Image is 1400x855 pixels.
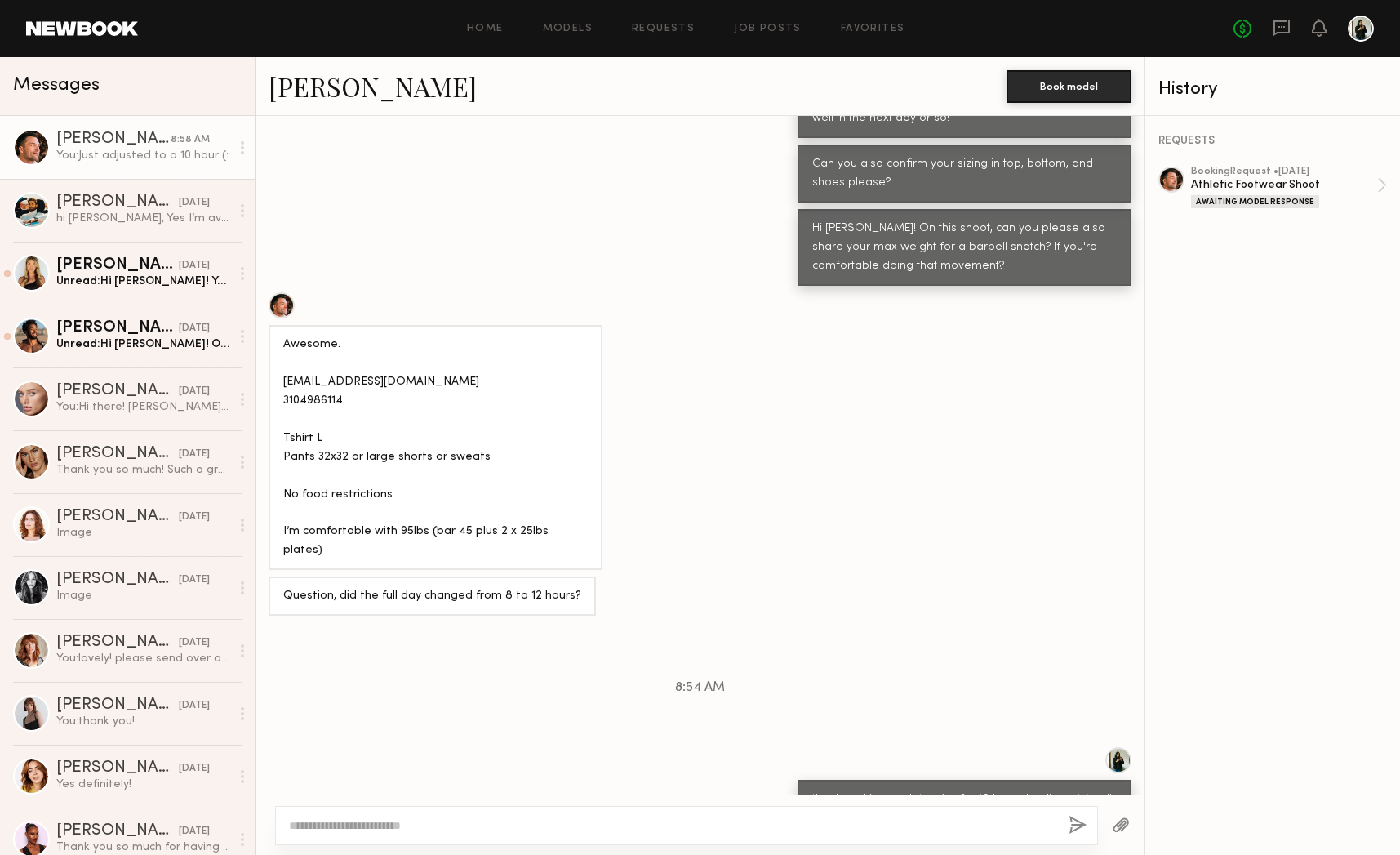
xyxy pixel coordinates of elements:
[56,320,179,336] div: [PERSON_NAME]
[1191,177,1377,193] div: Athletic Footwear Shoot
[179,321,210,336] div: [DATE]
[56,399,230,415] div: You: Hi there! [PERSON_NAME] here, thanks for submitting to my job post for Athletic Footwear Sho...
[56,525,230,541] div: Image
[812,790,1117,847] div: thank you! it was slated for 8 - 10 hours I believe! We will hit 10 hours. Our call times are sti...
[1007,70,1131,103] button: Book model
[179,761,210,777] div: [DATE]
[1007,78,1131,92] a: Book model
[56,336,230,352] div: Unread: Hi [PERSON_NAME]! Of course, Thanks for reaching out! I am available on [DATE]! Absolutel...
[56,383,179,399] div: [PERSON_NAME]
[56,462,230,478] div: Thank you so much! Such a great team to work with :)
[179,572,210,588] div: [DATE]
[56,194,179,211] div: [PERSON_NAME]
[1191,167,1377,177] div: booking Request • [DATE]
[1158,80,1387,99] div: History
[283,587,581,606] div: Question, did the full day changed from 8 to 12 hours?
[1191,167,1387,208] a: bookingRequest •[DATE]Athletic Footwear ShootAwaiting Model Response
[675,681,725,695] span: 8:54 AM
[179,384,210,399] div: [DATE]
[269,69,477,104] a: [PERSON_NAME]
[467,24,504,34] a: Home
[56,777,230,792] div: Yes definitely!
[56,211,230,226] div: hi [PERSON_NAME], Yes I’m available [DATE] and open to working. I’m currently in [US_STATE] and w...
[56,635,179,651] div: [PERSON_NAME]
[56,274,230,289] div: Unread: Hi [PERSON_NAME]! Yes I am available on the 22nd.
[812,155,1117,193] div: Can you also confirm your sizing in top, bottom, and shoes please?
[56,572,179,588] div: [PERSON_NAME]
[56,446,179,462] div: [PERSON_NAME]
[56,257,179,274] div: [PERSON_NAME]
[1158,136,1387,147] div: REQUESTS
[56,714,230,729] div: You: thank you!
[543,24,593,34] a: Models
[632,24,695,34] a: Requests
[56,697,179,714] div: [PERSON_NAME]
[179,635,210,651] div: [DATE]
[56,131,171,148] div: [PERSON_NAME]
[179,258,210,274] div: [DATE]
[56,823,179,839] div: [PERSON_NAME]
[179,195,210,211] div: [DATE]
[179,510,210,525] div: [DATE]
[179,824,210,839] div: [DATE]
[56,651,230,666] div: You: lovely! please send over a close up photo of your teeth, hands, and recent selfie. from ther...
[1191,195,1319,208] div: Awaiting Model Response
[179,447,210,462] div: [DATE]
[179,698,210,714] div: [DATE]
[283,336,588,560] div: Awesome. [EMAIL_ADDRESS][DOMAIN_NAME] 3104986114 Tshirt L Pants 32x32 or large shorts or sweats N...
[13,76,100,95] span: Messages
[171,132,210,148] div: 8:58 AM
[56,148,230,163] div: You: Just adjusted to a 10 hour (:
[56,509,179,525] div: [PERSON_NAME]
[812,220,1117,276] div: Hi [PERSON_NAME]! On this shoot, can you please also share your max weight for a barbell snatch? ...
[734,24,802,34] a: Job Posts
[841,24,905,34] a: Favorites
[56,588,230,603] div: Image
[56,839,230,855] div: Thank you so much for having me. I look forward to seeing the content and hopefully working toget...
[56,760,179,777] div: [PERSON_NAME]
